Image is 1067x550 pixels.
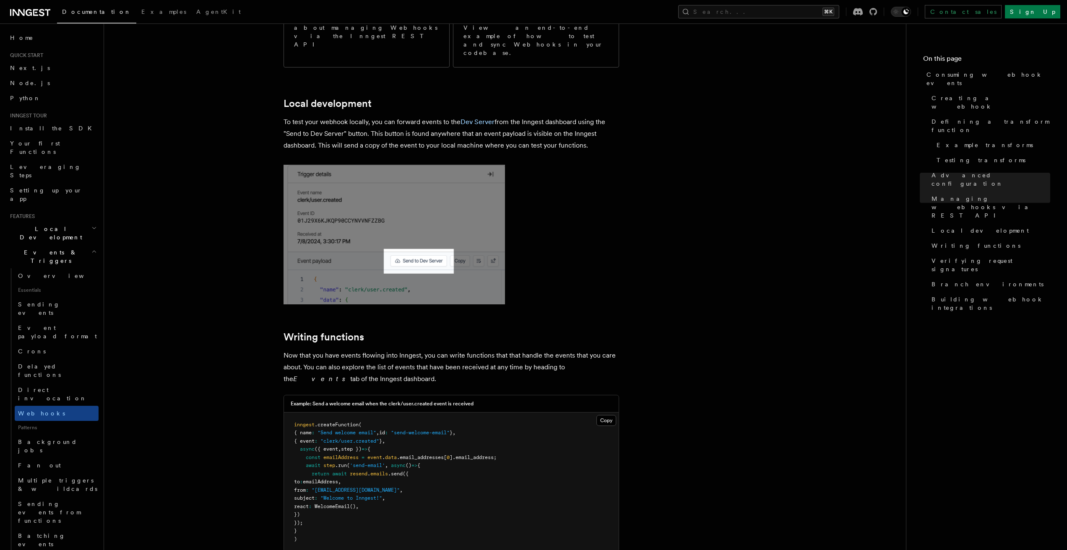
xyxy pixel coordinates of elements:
a: Examples [136,3,191,23]
span: { [367,446,370,452]
a: Overview [15,268,99,283]
span: Webhooks [18,410,65,417]
span: "Send welcome email" [317,430,376,436]
span: react [294,503,309,509]
span: Direct invocation [18,387,87,402]
span: } [379,438,382,444]
a: Advanced configuration [928,168,1050,191]
span: Multiple triggers & wildcards [18,477,97,492]
span: Delayed functions [18,363,61,378]
span: Setting up your app [10,187,82,202]
a: Managing webhooks via REST API [928,191,1050,223]
button: Events & Triggers [7,245,99,268]
span: Consuming webhook events [926,70,1050,87]
span: Features [7,213,35,220]
span: "send-welcome-email" [391,430,450,436]
span: Branch environments [932,280,1044,288]
span: } [450,430,453,436]
a: Sign Up [1005,5,1060,18]
span: Examples [141,8,186,15]
span: Building webhook integrations [932,295,1050,312]
span: emailAddress [323,454,359,460]
a: Background jobs [15,434,99,458]
span: { name [294,430,312,436]
span: , [338,446,341,452]
a: Consuming webhook events [923,67,1050,91]
span: Local Development [7,225,91,241]
span: "[EMAIL_ADDRESS][DOMAIN_NAME]" [312,487,400,493]
a: Delayed functions [15,359,99,382]
span: Event payload format [18,324,97,340]
h4: On this page [923,54,1050,67]
span: Overview [18,272,104,279]
span: emailAddress [303,479,338,485]
p: View an end-to-end example of how to test and sync Webhooks in your codebase. [463,23,609,57]
span: await [332,471,347,477]
span: ) [294,536,297,542]
a: Crons [15,344,99,359]
span: Writing functions [932,241,1020,250]
span: Leveraging Steps [10,163,81,179]
span: "Welcome to Inngest!" [320,495,382,501]
span: WelcomeEmail [315,503,350,509]
p: Read the documentation about managing Webhooks via the Inngest REST API [294,15,439,49]
a: Install the SDK [7,121,99,136]
span: Verifying request signatures [932,257,1050,273]
a: Writing functions [928,238,1050,253]
span: 0 [447,454,450,460]
span: to [294,479,300,485]
span: : [309,503,312,509]
span: inngest [294,422,315,428]
a: Webhooks [15,406,99,421]
span: , [400,487,403,493]
h3: Example: Send a welcome email when the clerk/user.created event is received [291,400,474,407]
span: Home [10,34,34,42]
span: }); [294,520,303,526]
span: Example transforms [937,141,1033,149]
span: step }) [341,446,362,452]
span: , [376,430,379,436]
span: { event [294,438,315,444]
span: resend [350,471,367,477]
span: .createFunction [315,422,359,428]
span: return [312,471,329,477]
span: ( [359,422,362,428]
img: Send to dev server button in the Inngest cloud dashboard [284,165,505,304]
span: await [306,462,320,468]
a: Direct invocation [15,382,99,406]
a: Leveraging Steps [7,159,99,183]
span: .email_addresses[ [397,454,447,460]
span: Creating a webhook [932,94,1050,111]
span: Testing transforms [937,156,1025,164]
a: Contact sales [925,5,1002,18]
span: : [315,495,317,501]
a: Event payload format [15,320,99,344]
span: Managing webhooks via REST API [932,195,1050,220]
em: Events [293,375,350,383]
span: Inngest tour [7,112,47,119]
span: from [294,487,306,493]
span: } [294,528,297,534]
span: , [385,462,388,468]
span: ].email_address; [450,454,497,460]
span: id [379,430,385,436]
span: step [323,462,335,468]
span: Essentials [15,283,99,297]
a: Node.js [7,75,99,91]
span: => [362,446,367,452]
span: Quick start [7,52,43,59]
span: , [356,503,359,509]
span: .send [388,471,403,477]
span: event [367,454,382,460]
span: 'send-email' [350,462,385,468]
span: Fan out [18,462,61,469]
a: Testing transforms [933,153,1050,168]
a: Home [7,30,99,45]
kbd: ⌘K [822,8,834,16]
span: , [382,438,385,444]
span: Install the SDK [10,125,97,132]
span: const [306,454,320,460]
a: Sending events from functions [15,496,99,528]
span: ( [347,462,350,468]
a: Fan out [15,458,99,473]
